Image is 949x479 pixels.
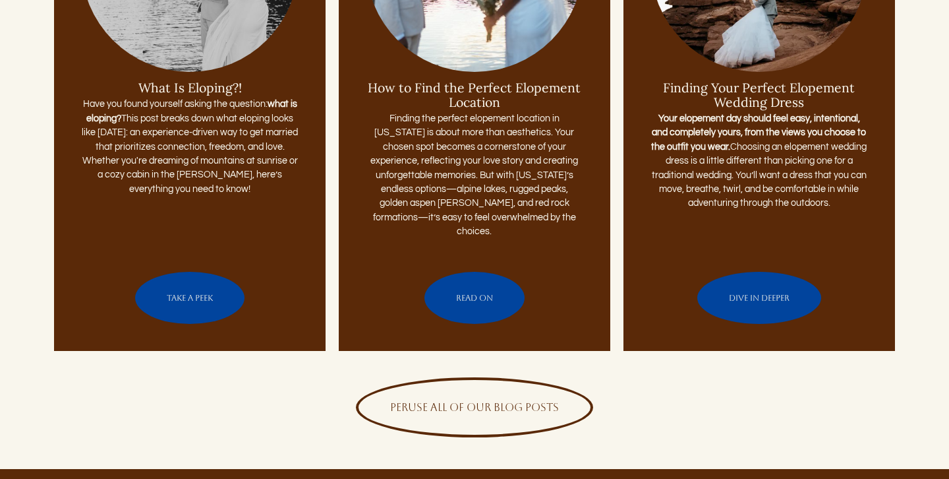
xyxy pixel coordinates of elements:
[366,80,583,109] h2: How to Find the Perfect Elopement Location
[650,80,868,109] h2: Finding Your Perfect Elopement Wedding Dress
[651,113,868,152] strong: Your elopement day should feel easy, intentional, and completely yours, from the views you choose...
[135,272,244,324] a: TAKE A PEEK
[424,272,525,324] a: READ ON
[81,97,299,196] p: Have you found yourself asking the question: This post breaks down what eloping looks like [DATE]...
[697,272,821,324] a: DIVE IN DEEPER
[356,377,593,437] a: PERUSE ALL OF OUR BLOG POSTS
[650,112,868,210] p: Choosing an elopement wedding dress is a little different than picking one for a traditional wedd...
[81,80,299,95] h2: What Is Eloping?!
[366,112,583,239] p: Finding the perfect elopement location in [US_STATE] is about more than aesthetics. Your chosen s...
[86,99,299,123] strong: what is eloping?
